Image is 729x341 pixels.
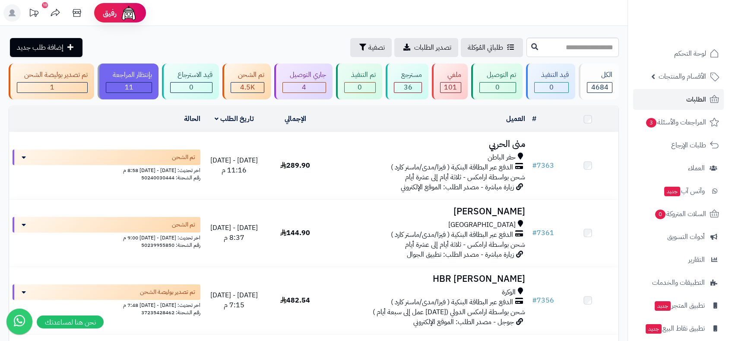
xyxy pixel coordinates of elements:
span: الدفع عبر البطاقة البنكية ( فيزا/مدى/ماستر كارد ) [391,297,513,307]
div: قيد التنفيذ [534,70,569,80]
span: 482.54 [280,295,310,306]
div: مسترجع [394,70,422,80]
span: تصدير الطلبات [414,42,451,53]
span: تطبيق المتجر [654,300,705,312]
a: تطبيق نقاط البيعجديد [633,318,724,339]
a: تصدير الطلبات [394,38,458,57]
a: العميل [506,114,525,124]
span: زيارة مباشرة - مصدر الطلب: الموقع الإلكتروني [401,182,514,192]
span: # [532,295,537,306]
span: جديد [646,324,662,334]
span: أدوات التسويق [667,231,705,243]
span: رفيق [103,8,117,18]
span: شحن بواسطة ارامكس الدولي ([DATE] عمل إلى سبعة أيام ) [373,307,525,317]
span: شحن بواسطة ارامكس - ثلاثة أيام إلى عشرة أيام [405,239,525,250]
a: الكل4684 [577,64,621,99]
span: [GEOGRAPHIC_DATA] [448,220,516,230]
div: اخر تحديث: [DATE] - [DATE] 8:58 م [13,165,200,174]
div: 101 [441,83,461,92]
a: قيد التنفيذ 0 [524,64,577,99]
a: لوحة التحكم [633,43,724,64]
a: # [532,114,536,124]
div: 4530 [231,83,264,92]
span: تم تصدير بوليصة الشحن [140,288,195,296]
a: التطبيقات والخدمات [633,272,724,293]
span: 0 [655,210,666,219]
a: تم التنفيذ 0 [334,64,384,99]
a: أدوات التسويق [633,226,724,247]
a: إضافة طلب جديد [10,38,82,57]
span: [DATE] - [DATE] 7:15 م [210,290,258,310]
div: 0 [171,83,212,92]
a: بإنتظار المراجعة 11 [96,64,161,99]
img: logo-2.png [670,24,721,42]
span: 289.90 [280,160,310,171]
a: الإجمالي [285,114,306,124]
a: تم الشحن 4.5K [221,64,273,99]
span: رقم الشحنة: 37235428462 [141,309,200,316]
span: جديد [655,301,671,311]
h3: منى الحربي [329,139,525,149]
div: 0 [345,83,376,92]
span: جوجل - مصدر الطلب: الموقع الإلكتروني [413,317,514,327]
div: اخر تحديث: [DATE] - [DATE] 7:48 م [13,300,200,309]
span: الدفع عبر البطاقة البنكية ( فيزا/مدى/ماستر كارد ) [391,230,513,240]
div: 0 [480,83,516,92]
span: # [532,228,537,238]
div: تم تصدير بوليصة الشحن [17,70,88,80]
a: #7356 [532,295,554,306]
span: حفر الباطن [488,153,516,163]
span: لوحة التحكم [674,48,706,60]
span: رقم الشحنة: 50239955850 [141,241,200,249]
h3: [PERSON_NAME] [329,207,525,217]
a: السلات المتروكة0 [633,204,724,224]
a: الطلبات [633,89,724,110]
a: #7361 [532,228,554,238]
a: قيد الاسترجاع 0 [160,64,221,99]
span: السلات المتروكة [654,208,706,220]
div: اخر تحديث: [DATE] - [DATE] 9:00 م [13,233,200,242]
span: رقم الشحنة: 50240030444 [141,174,200,182]
span: الطلبات [686,93,706,105]
span: إضافة طلب جديد [17,42,63,53]
div: 1 [17,83,87,92]
span: 3 [646,118,656,127]
button: تصفية [350,38,392,57]
a: جاري التوصيل 4 [273,64,334,99]
div: ملغي [440,70,461,80]
div: الكل [587,70,612,80]
span: العملاء [688,162,705,174]
span: طلبات الإرجاع [671,139,706,151]
span: [DATE] - [DATE] 8:37 م [210,223,258,243]
div: 11 [106,83,152,92]
a: الحالة [184,114,200,124]
span: تطبيق نقاط البيع [645,322,705,335]
div: تم التنفيذ [344,70,376,80]
span: تم الشحن [172,153,195,162]
a: العملاء [633,158,724,178]
div: تم التوصيل [479,70,516,80]
div: جاري التوصيل [282,70,326,80]
span: # [532,160,537,171]
a: تطبيق المتجرجديد [633,295,724,316]
span: 0 [549,82,554,92]
img: ai-face.png [120,4,137,22]
div: بإنتظار المراجعة [106,70,152,80]
span: 144.90 [280,228,310,238]
span: تم الشحن [172,220,195,229]
span: 0 [495,82,500,92]
span: 11 [125,82,133,92]
a: مسترجع 36 [384,64,430,99]
span: تصفية [368,42,385,53]
div: 4 [283,83,326,92]
a: طلبات الإرجاع [633,135,724,156]
span: 36 [404,82,412,92]
span: جديد [664,187,680,196]
span: 0 [358,82,362,92]
span: 101 [444,82,457,92]
a: المراجعات والأسئلة3 [633,112,724,133]
a: تحديثات المنصة [23,4,44,24]
span: شحن بواسطة ارامكس - ثلاثة أيام إلى عشرة أيام [405,172,525,182]
span: الوكرة [502,287,516,297]
div: 0 [535,83,569,92]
